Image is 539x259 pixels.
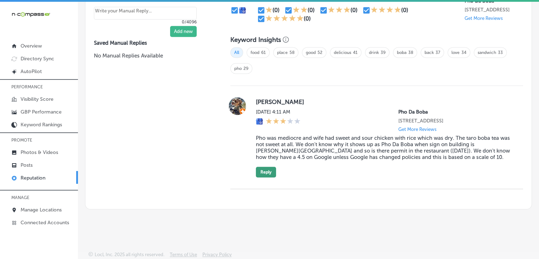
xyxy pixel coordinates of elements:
p: Locl, Inc. 2025 all rights reserved. [95,252,164,257]
a: place [277,50,288,55]
a: 37 [436,50,440,55]
p: Manage Locations [21,207,62,213]
a: 58 [290,50,294,55]
label: [PERSON_NAME] [256,98,512,105]
a: sandwich [478,50,496,55]
div: (0) [401,7,408,13]
img: 660ab0bf-5cc7-4cb8-ba1c-48b5ae0f18e60NCTV_CLogo_TV_Black_-500x88.png [11,11,50,18]
div: 1 Star [265,6,273,15]
img: website_grey.svg [11,18,17,24]
img: logo_orange.svg [11,11,17,17]
div: Keywords by Traffic [78,42,119,46]
p: Get More Reviews [398,127,437,132]
textarea: Create your Quick Reply [94,7,197,20]
p: Overview [21,43,42,49]
div: 5 Stars [265,15,304,23]
a: 33 [498,50,503,55]
span: All [230,47,243,58]
a: 29 [243,66,248,71]
a: 39 [381,50,386,55]
a: drink [369,50,379,55]
p: Connected Accounts [21,220,69,226]
div: (0) [273,7,280,13]
p: Reputation [21,175,45,181]
div: v 4.0.25 [20,11,35,17]
p: Pho Da Boba [398,109,512,115]
button: Add new [170,26,197,37]
div: (0) [350,7,358,13]
div: (0) [304,15,311,22]
a: 34 [461,50,466,55]
p: Photos & Videos [21,149,58,155]
a: back [425,50,434,55]
a: 52 [318,50,322,55]
a: good [306,50,316,55]
div: 4 Stars [371,6,401,15]
blockquote: Pho was mediocre and wife had sweet and sour chicken with rice which was dry. The taro boba tea w... [256,135,512,160]
a: pho [234,66,242,71]
button: Reply [256,167,276,177]
img: tab_domain_overview_orange.svg [19,41,25,47]
p: GBP Performance [21,109,62,115]
div: Domain Overview [27,42,63,46]
a: 38 [408,50,413,55]
p: Posts [21,162,33,168]
div: Domain: [DOMAIN_NAME] [18,18,78,24]
p: 100 Pier Park Dr Suite 115 Panama City Beach, FL 32413, US [465,7,523,13]
label: Saved Manual Replies [94,40,208,46]
label: [DATE] 4:11 AM [256,109,301,115]
div: 2 Stars [293,6,308,15]
h3: Keyword Insights [230,36,281,44]
p: Get More Reviews [465,16,503,21]
div: 3 Stars [328,6,350,15]
p: No Manual Replies Available [94,52,208,60]
div: 3 Stars [266,118,301,126]
a: love [451,50,460,55]
p: AutoPilot [21,68,42,75]
a: food [251,50,259,55]
p: 0/4096 [94,20,197,24]
a: delicious [334,50,351,55]
p: Directory Sync [21,56,54,62]
p: 100 Pier Park Dr Suite 115 [398,118,512,124]
p: Visibility Score [21,96,54,102]
a: boba [397,50,406,55]
p: Keyword Rankings [21,122,62,128]
a: 61 [261,50,266,55]
div: (0) [308,7,315,13]
img: tab_keywords_by_traffic_grey.svg [71,41,76,47]
a: 41 [353,50,358,55]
